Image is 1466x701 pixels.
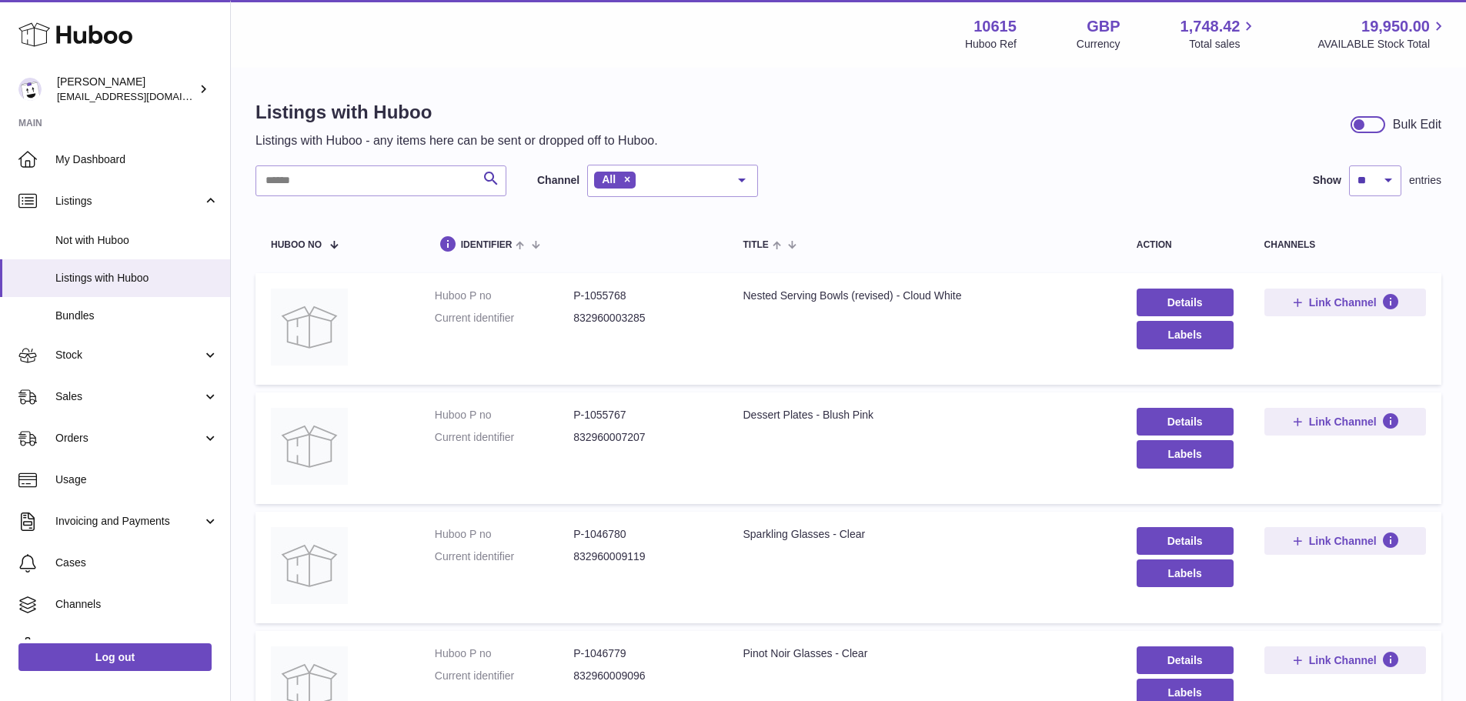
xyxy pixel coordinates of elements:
[1317,16,1448,52] a: 19,950.00 AVAILABLE Stock Total
[537,173,579,188] label: Channel
[1361,16,1430,37] span: 19,950.00
[1317,37,1448,52] span: AVAILABLE Stock Total
[1189,37,1257,52] span: Total sales
[1137,646,1234,674] a: Details
[1264,240,1426,250] div: channels
[743,646,1105,661] div: Pinot Noir Glasses - Clear
[1087,16,1120,37] strong: GBP
[1180,16,1241,37] span: 1,748.42
[1137,240,1234,250] div: action
[573,408,712,422] dd: P-1055767
[1313,173,1341,188] label: Show
[435,289,573,303] dt: Huboo P no
[973,16,1017,37] strong: 10615
[435,430,573,445] dt: Current identifier
[743,408,1105,422] div: Dessert Plates - Blush Pink
[271,240,322,250] span: Huboo no
[1264,408,1426,436] button: Link Channel
[435,408,573,422] dt: Huboo P no
[55,556,219,570] span: Cases
[55,472,219,487] span: Usage
[1137,559,1234,587] button: Labels
[1137,527,1234,555] a: Details
[435,669,573,683] dt: Current identifier
[55,152,219,167] span: My Dashboard
[461,240,513,250] span: identifier
[1409,173,1441,188] span: entries
[1309,415,1377,429] span: Link Channel
[1309,295,1377,309] span: Link Channel
[1137,408,1234,436] a: Details
[1264,289,1426,316] button: Link Channel
[55,639,219,653] span: Settings
[573,289,712,303] dd: P-1055768
[57,75,195,104] div: [PERSON_NAME]
[1137,440,1234,468] button: Labels
[55,233,219,248] span: Not with Huboo
[435,549,573,564] dt: Current identifier
[271,289,348,366] img: Nested Serving Bowls (revised) - Cloud White
[1309,653,1377,667] span: Link Channel
[1137,321,1234,349] button: Labels
[965,37,1017,52] div: Huboo Ref
[55,271,219,285] span: Listings with Huboo
[55,309,219,323] span: Bundles
[1264,527,1426,555] button: Link Channel
[255,100,658,125] h1: Listings with Huboo
[55,348,202,362] span: Stock
[573,311,712,325] dd: 832960003285
[573,430,712,445] dd: 832960007207
[573,669,712,683] dd: 832960009096
[55,431,202,446] span: Orders
[743,289,1105,303] div: Nested Serving Bowls (revised) - Cloud White
[743,240,768,250] span: title
[55,194,202,209] span: Listings
[1309,534,1377,548] span: Link Channel
[1137,289,1234,316] a: Details
[435,527,573,542] dt: Huboo P no
[573,549,712,564] dd: 832960009119
[435,311,573,325] dt: Current identifier
[55,389,202,404] span: Sales
[435,646,573,661] dt: Huboo P no
[271,408,348,485] img: Dessert Plates - Blush Pink
[57,90,226,102] span: [EMAIL_ADDRESS][DOMAIN_NAME]
[573,646,712,661] dd: P-1046779
[1077,37,1120,52] div: Currency
[271,527,348,604] img: Sparkling Glasses - Clear
[18,78,42,101] img: internalAdmin-10615@internal.huboo.com
[1180,16,1258,52] a: 1,748.42 Total sales
[1264,646,1426,674] button: Link Channel
[55,597,219,612] span: Channels
[1393,116,1441,133] div: Bulk Edit
[743,527,1105,542] div: Sparkling Glasses - Clear
[573,527,712,542] dd: P-1046780
[55,514,202,529] span: Invoicing and Payments
[602,173,616,185] span: All
[255,132,658,149] p: Listings with Huboo - any items here can be sent or dropped off to Huboo.
[18,643,212,671] a: Log out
